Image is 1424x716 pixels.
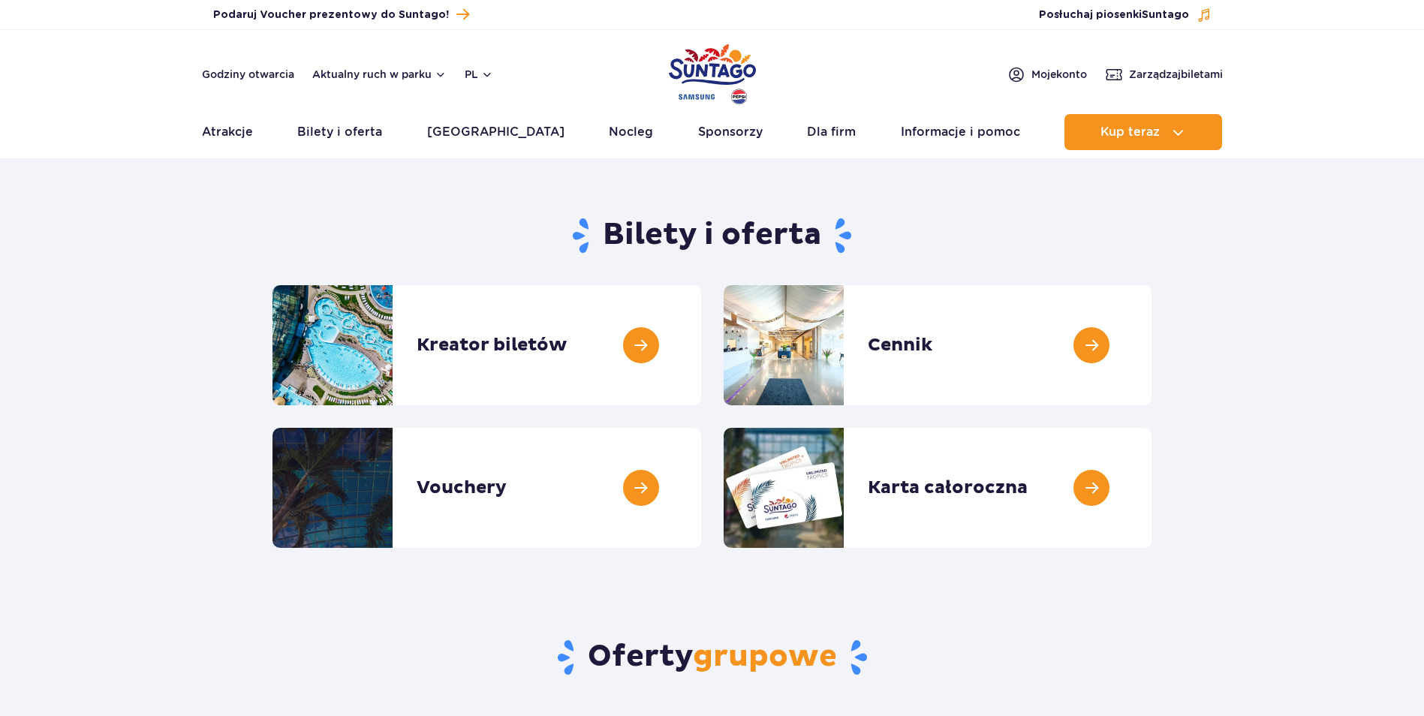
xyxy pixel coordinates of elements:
h1: Bilety i oferta [272,216,1152,255]
a: Godziny otwarcia [202,67,294,82]
span: Posłuchaj piosenki [1039,8,1189,23]
a: Park of Poland [669,38,756,107]
a: Atrakcje [202,114,253,150]
span: Kup teraz [1100,125,1160,139]
span: Podaruj Voucher prezentowy do Suntago! [213,8,449,23]
a: Dla firm [807,114,856,150]
button: pl [465,67,493,82]
a: Informacje i pomoc [901,114,1020,150]
a: Mojekonto [1007,65,1087,83]
a: Sponsorzy [698,114,763,150]
a: Zarządzajbiletami [1105,65,1223,83]
button: Kup teraz [1064,114,1222,150]
span: Zarządzaj biletami [1129,67,1223,82]
button: Posłuchaj piosenkiSuntago [1039,8,1212,23]
span: Suntago [1142,10,1189,20]
a: [GEOGRAPHIC_DATA] [427,114,564,150]
a: Podaruj Voucher prezentowy do Suntago! [213,5,469,25]
button: Aktualny ruch w parku [312,68,447,80]
span: Moje konto [1031,67,1087,82]
a: Bilety i oferta [297,114,382,150]
a: Nocleg [609,114,653,150]
h2: Oferty [272,638,1152,677]
span: grupowe [693,638,837,675]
